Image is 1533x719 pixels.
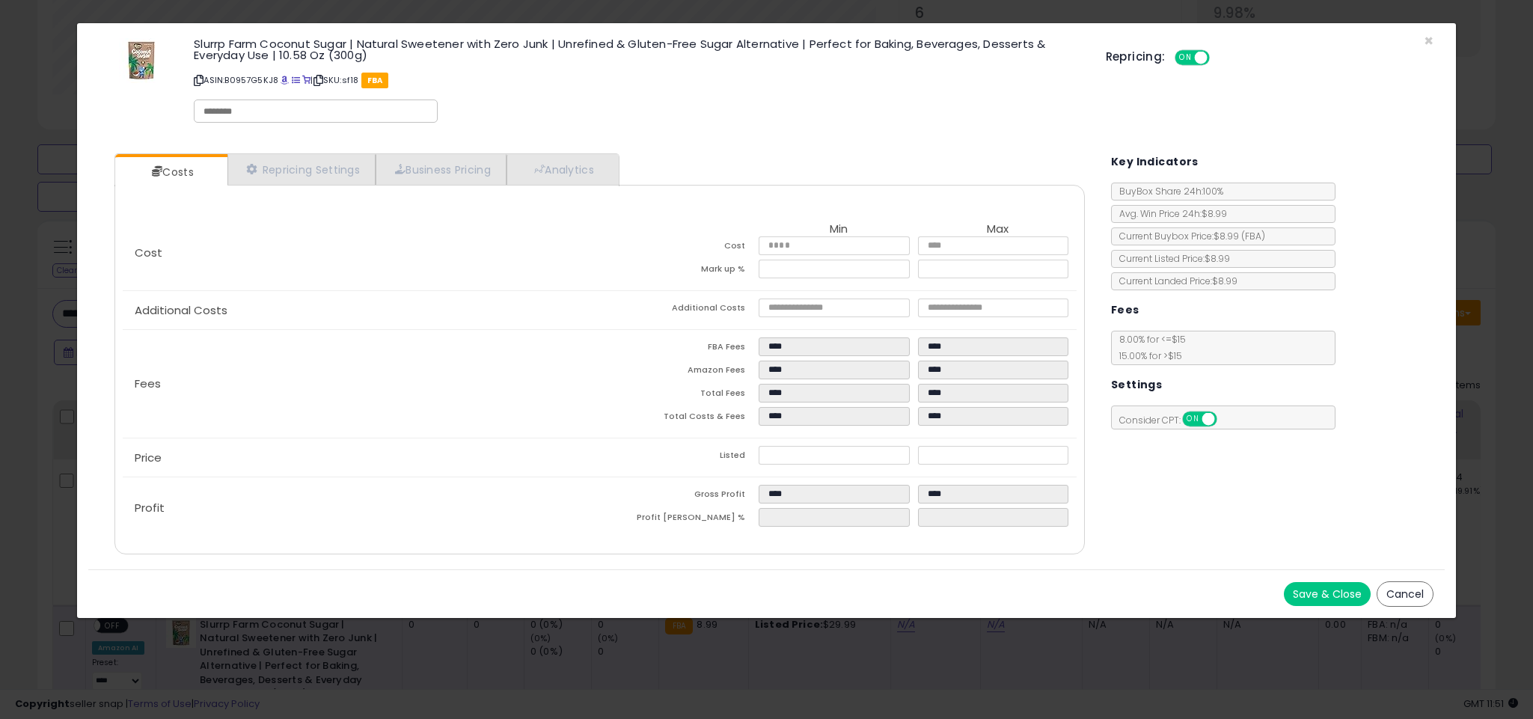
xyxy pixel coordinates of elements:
[1207,52,1231,64] span: OFF
[600,299,759,322] td: Additional Costs
[115,157,226,187] a: Costs
[194,68,1083,92] p: ASIN: B0957G5KJ8 | SKU: sf18
[600,446,759,469] td: Listed
[600,236,759,260] td: Cost
[119,38,164,83] img: 41I4HF1Iu3L._SL60_.jpg
[1112,207,1227,220] span: Avg. Win Price 24h: $8.99
[1106,51,1166,63] h5: Repricing:
[227,154,376,185] a: Repricing Settings
[123,502,599,514] p: Profit
[1112,349,1182,362] span: 15.00 % for > $15
[292,74,300,86] a: All offer listings
[1176,52,1195,64] span: ON
[1112,275,1237,287] span: Current Landed Price: $8.99
[1241,230,1265,242] span: ( FBA )
[1112,252,1230,265] span: Current Listed Price: $8.99
[600,361,759,384] td: Amazon Fees
[194,38,1083,61] h3: Slurrp Farm Coconut Sugar | Natural Sweetener with Zero Junk | Unrefined & Gluten-Free Sugar Alte...
[1112,414,1237,426] span: Consider CPT:
[123,378,599,390] p: Fees
[1111,376,1162,394] h5: Settings
[1284,582,1371,606] button: Save & Close
[918,223,1077,236] th: Max
[600,407,759,430] td: Total Costs & Fees
[123,452,599,464] p: Price
[1112,185,1223,198] span: BuyBox Share 24h: 100%
[302,74,310,86] a: Your listing only
[1111,301,1139,319] h5: Fees
[123,247,599,259] p: Cost
[600,337,759,361] td: FBA Fees
[1111,153,1199,171] h5: Key Indicators
[600,508,759,531] td: Profit [PERSON_NAME] %
[1214,413,1238,426] span: OFF
[1112,333,1186,362] span: 8.00 % for <= $15
[1112,230,1265,242] span: Current Buybox Price:
[1424,30,1433,52] span: ×
[600,485,759,508] td: Gross Profit
[600,260,759,283] td: Mark up %
[759,223,917,236] th: Min
[507,154,617,185] a: Analytics
[1214,230,1265,242] span: $8.99
[281,74,289,86] a: BuyBox page
[600,384,759,407] td: Total Fees
[361,73,389,88] span: FBA
[376,154,507,185] a: Business Pricing
[1377,581,1433,607] button: Cancel
[123,305,599,316] p: Additional Costs
[1184,413,1202,426] span: ON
